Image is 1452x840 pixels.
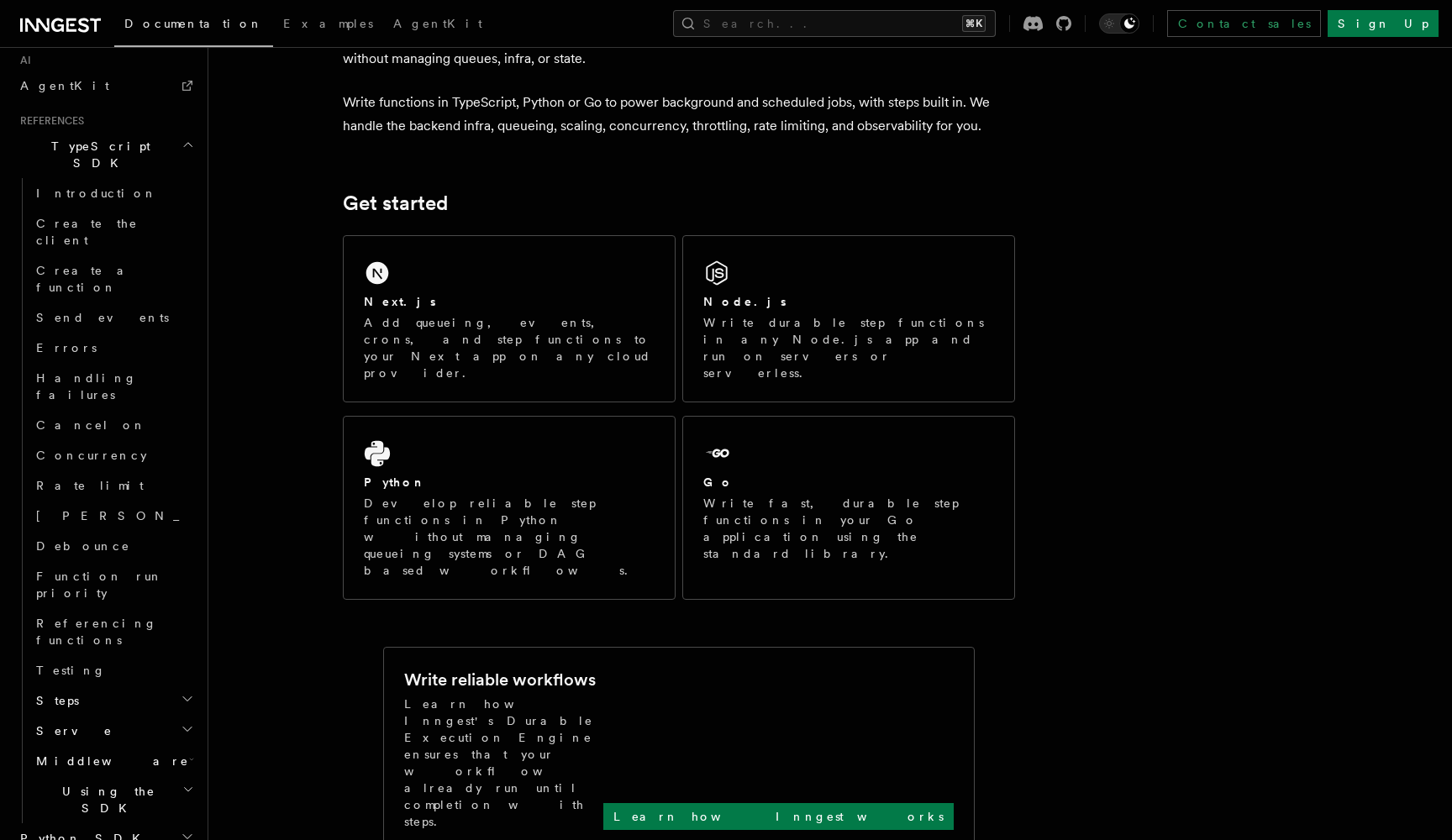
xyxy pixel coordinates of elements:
span: AgentKit [393,17,482,30]
a: Learn how Inngest works [603,803,954,830]
button: Steps [29,685,197,716]
button: TypeScript SDK [13,131,197,178]
span: Middleware [29,753,189,769]
span: Steps [29,692,79,709]
a: AgentKit [383,5,492,45]
a: Get started [343,192,448,215]
span: Referencing functions [36,617,157,647]
a: Examples [273,5,383,45]
span: Serve [29,722,113,739]
span: Rate limit [36,479,144,492]
a: Create the client [29,208,197,255]
a: GoWrite fast, durable step functions in your Go application using the standard library. [682,416,1015,600]
a: Errors [29,333,197,363]
span: Concurrency [36,449,147,462]
a: Contact sales [1167,10,1321,37]
a: PythonDevelop reliable step functions in Python without managing queueing systems or DAG based wo... [343,416,676,600]
a: Rate limit [29,470,197,501]
span: AgentKit [20,79,109,92]
a: Documentation [114,5,273,47]
a: Function run priority [29,561,197,608]
a: Cancel on [29,410,197,440]
span: Testing [36,664,106,677]
p: Develop reliable step functions in Python without managing queueing systems or DAG based workflows. [364,495,655,579]
p: Learn how Inngest's Durable Execution Engine ensures that your workflow already run until complet... [404,696,603,830]
span: [PERSON_NAME] [36,509,282,522]
h2: Go [703,474,734,491]
span: Debounce [36,539,130,553]
p: Add queueing, events, crons, and step functions to your Next app on any cloud provider. [364,314,655,381]
span: Introduction [36,186,157,200]
button: Serve [29,716,197,746]
a: Node.jsWrite durable step functions in any Node.js app and run on servers or serverless. [682,235,1015,402]
button: Using the SDK [29,776,197,823]
a: Next.jsAdd queueing, events, crons, and step functions to your Next app on any cloud provider. [343,235,676,402]
button: Middleware [29,746,197,776]
span: Errors [36,341,97,354]
span: Handling failures [36,371,137,402]
span: Cancel on [36,418,146,432]
button: Toggle dark mode [1099,13,1139,34]
kbd: ⌘K [962,15,986,32]
span: Create the client [36,217,138,247]
p: Write functions in TypeScript, Python or Go to power background and scheduled jobs, with steps bu... [343,91,1015,138]
button: Search...⌘K [673,10,996,37]
span: Function run priority [36,570,163,600]
a: Referencing functions [29,608,197,655]
p: Write durable step functions in any Node.js app and run on servers or serverless. [703,314,994,381]
span: Send events [36,311,169,324]
a: Sign Up [1328,10,1439,37]
a: Concurrency [29,440,197,470]
h2: Write reliable workflows [404,668,596,691]
div: TypeScript SDK [13,178,197,823]
a: Create a function [29,255,197,302]
p: Write fast, durable step functions in your Go application using the standard library. [703,495,994,562]
h2: Node.js [703,293,786,310]
h2: Next.js [364,293,436,310]
span: Create a function [36,264,136,294]
span: Using the SDK [29,783,182,816]
a: Introduction [29,178,197,208]
a: Debounce [29,531,197,561]
p: Learn how Inngest works [613,808,944,825]
h2: Python [364,474,426,491]
span: Documentation [124,17,263,30]
span: AI [13,54,31,67]
a: AgentKit [13,71,197,101]
span: Examples [283,17,373,30]
a: Testing [29,655,197,685]
a: [PERSON_NAME] [29,501,197,531]
span: TypeScript SDK [13,138,181,171]
span: References [13,114,84,128]
a: Handling failures [29,363,197,410]
a: Send events [29,302,197,333]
